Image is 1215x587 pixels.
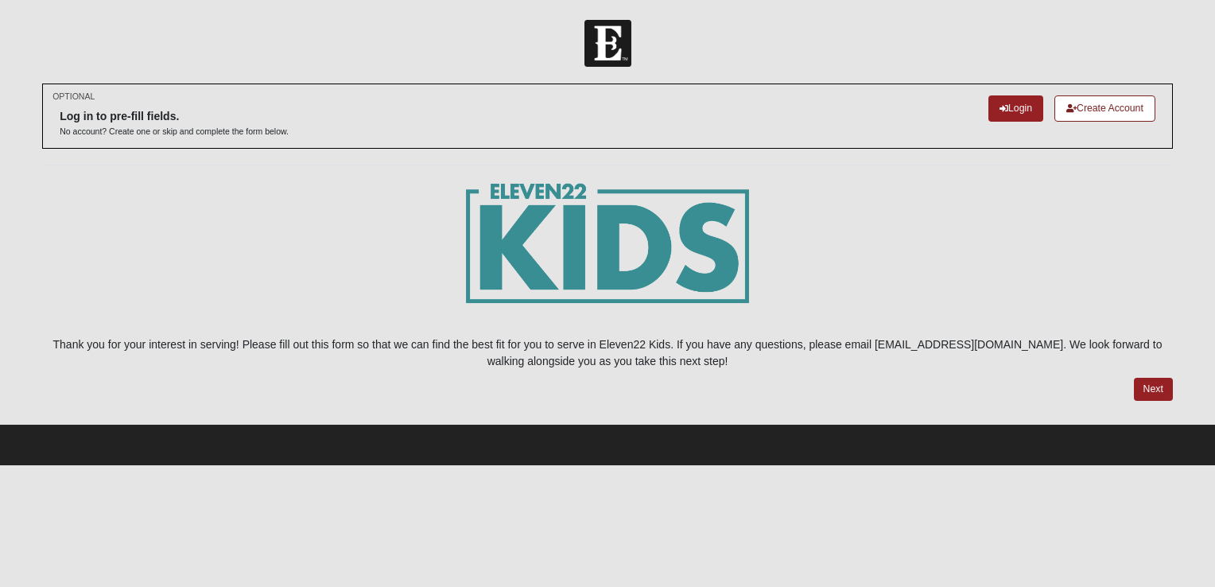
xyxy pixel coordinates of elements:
[988,95,1043,122] a: Login
[52,91,95,103] small: OPTIONAL
[584,20,631,67] img: Church of Eleven22 Logo
[466,181,748,328] img: E22_kids_logogrn-01.png
[60,126,289,138] p: No account? Create one or skip and complete the form below.
[1054,95,1155,122] a: Create Account
[1134,378,1173,401] a: Next
[42,336,1173,370] p: Thank you for your interest in serving! Please fill out this form so that we can find the best fi...
[60,110,289,123] h6: Log in to pre-fill fields.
